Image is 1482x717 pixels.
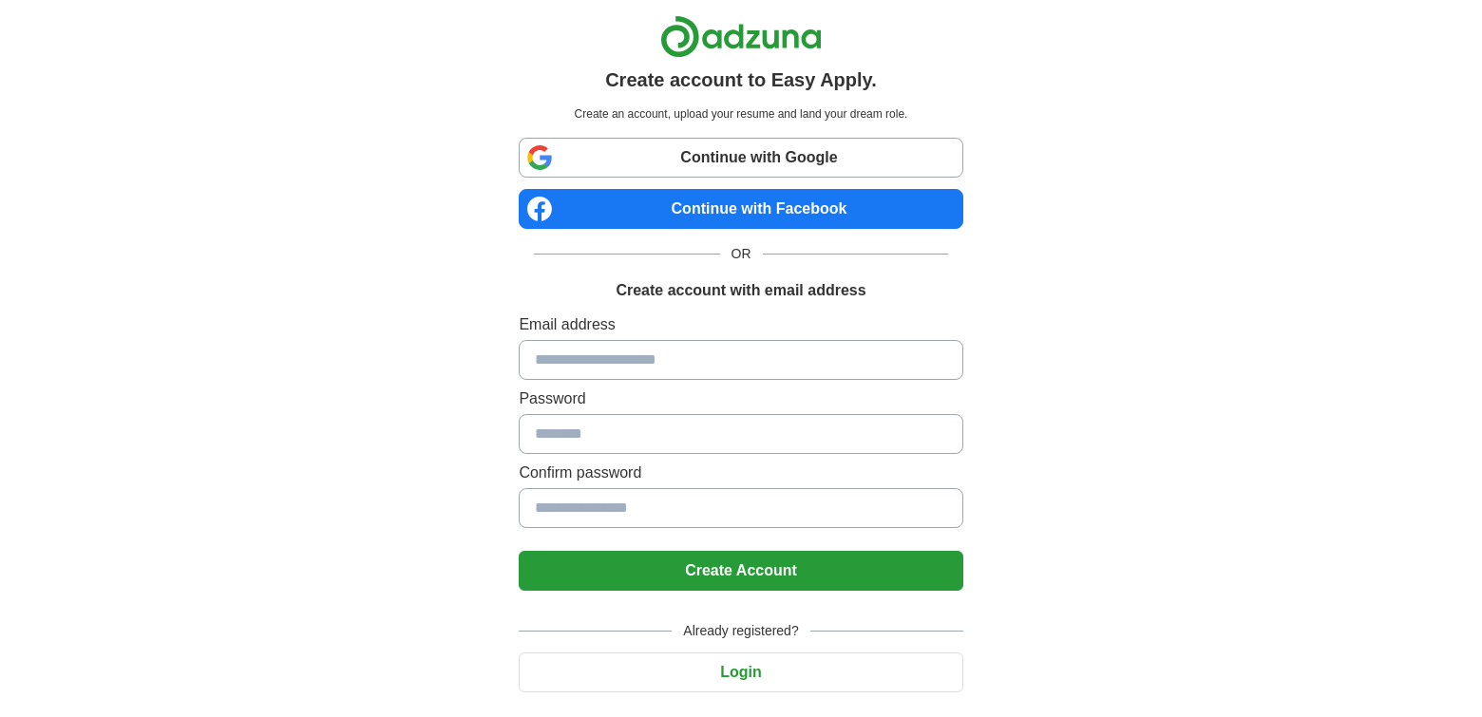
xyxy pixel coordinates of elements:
[616,279,865,302] h1: Create account with email address
[720,244,763,264] span: OR
[519,138,962,178] a: Continue with Google
[522,105,959,123] p: Create an account, upload your resume and land your dream role.
[519,664,962,680] a: Login
[519,313,962,336] label: Email address
[519,387,962,410] label: Password
[519,462,962,484] label: Confirm password
[605,66,877,94] h1: Create account to Easy Apply.
[660,15,822,58] img: Adzuna logo
[519,551,962,591] button: Create Account
[672,621,809,641] span: Already registered?
[519,189,962,229] a: Continue with Facebook
[519,652,962,692] button: Login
